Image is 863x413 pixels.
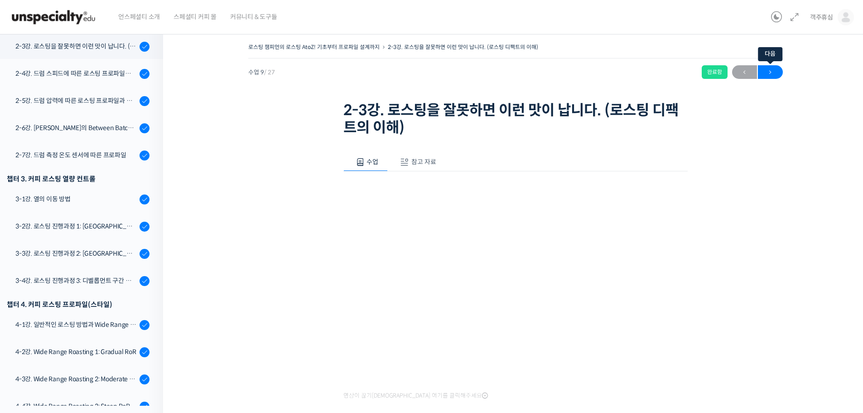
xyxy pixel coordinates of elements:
a: ←이전 [732,65,757,79]
div: 2-5강. 드럼 압력에 따른 로스팅 프로파일과 센서리 [15,96,137,106]
a: 다음→ [758,65,783,79]
div: 3-3강. 로스팅 진행과정 2: [GEOGRAPHIC_DATA], [GEOGRAPHIC_DATA] 구간 열량 컨트롤 [15,248,137,258]
span: 수업 [366,158,378,166]
span: ← [732,66,757,78]
div: 완료함 [702,65,728,79]
span: → [758,66,783,78]
div: 4-1강. 일반적인 로스팅 방법과 Wide Range Roasting [15,320,137,330]
a: 설정 [117,287,174,310]
div: 2-3강. 로스팅을 잘못하면 이런 맛이 납니다. (로스팅 디팩트의 이해) [15,41,137,51]
span: 설정 [140,301,151,308]
div: 챕터 3. 커피 로스팅 열량 컨트롤 [7,173,149,185]
div: 3-2강. 로스팅 진행과정 1: [GEOGRAPHIC_DATA] 구간 열량 컨트롤 [15,221,137,231]
a: 대화 [60,287,117,310]
a: 홈 [3,287,60,310]
a: 로스팅 챔피언의 로스팅 AtoZ! 기초부터 프로파일 설계까지 [248,44,380,50]
div: 4-4강. Wide Range Roasting 3: Steep RoR [15,401,137,411]
div: 4-2강. Wide Range Roasting 1: Gradual RoR [15,347,137,357]
a: 2-3강. 로스팅을 잘못하면 이런 맛이 납니다. (로스팅 디팩트의 이해) [388,44,538,50]
span: 수업 9 [248,69,275,75]
div: 3-1강. 열의 이동 방법 [15,194,137,204]
span: 영상이 끊기[DEMOGRAPHIC_DATA] 여기를 클릭해주세요 [343,392,488,399]
span: 객주휴심 [810,13,833,21]
div: 챕터 4. 커피 로스팅 프로파일(스타일) [7,298,149,311]
div: 2-6강. [PERSON_NAME]의 Between Batch Protocol [15,123,137,133]
h1: 2-3강. 로스팅을 잘못하면 이런 맛이 납니다. (로스팅 디팩트의 이해) [343,102,688,136]
span: / 27 [264,68,275,76]
div: 4-3강. Wide Range Roasting 2: Moderate RoR [15,374,137,384]
div: 2-7강. 드럼 측정 온도 센서에 따른 프로파일 [15,150,137,160]
span: 대화 [83,301,94,309]
span: 홈 [29,301,34,308]
div: 3-4강. 로스팅 진행과정 3: 디벨롭먼트 구간 열량 컨트롤 [15,276,137,286]
span: 참고 자료 [411,158,436,166]
div: 2-4강. 드럼 스피드에 따른 로스팅 프로파일과 센서리 [15,68,137,78]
